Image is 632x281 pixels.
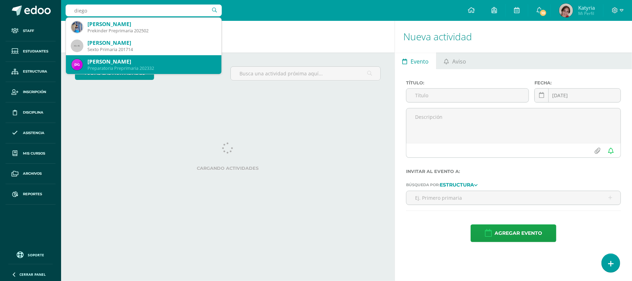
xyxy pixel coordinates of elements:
[411,53,429,70] span: Evento
[6,164,56,184] a: Archivos
[19,272,46,277] span: Cerrar panel
[87,20,216,28] div: [PERSON_NAME]
[23,191,42,197] span: Reportes
[87,58,216,65] div: [PERSON_NAME]
[87,65,216,71] div: Preparatoria Preprimaria 202332
[6,123,56,143] a: Asistencia
[75,166,381,171] label: Cargando actividades
[440,182,478,187] a: Estructura
[559,3,573,17] img: a2b802f23b7c04cc8f9775ff2bf44706.png
[578,4,595,11] span: Katyria
[6,82,56,102] a: Inscripción
[87,47,216,52] div: Sexto Primaria 201714
[23,130,44,136] span: Asistencia
[578,10,595,16] span: Mi Perfil
[87,28,216,34] div: Prekinder Preprimaria 202502
[71,59,83,70] img: 0c997b1531c273508099ad565984d301.png
[23,110,43,115] span: Disciplina
[6,184,56,205] a: Reportes
[6,143,56,164] a: Mis cursos
[8,250,53,259] a: Soporte
[28,253,44,257] span: Soporte
[71,40,83,51] img: 45x45
[23,69,47,74] span: Estructura
[6,102,56,123] a: Disciplina
[71,22,83,33] img: e4cc5a724eb4fddbf2b7c0a9cab1ad26.png
[453,53,466,70] span: Aviso
[6,41,56,62] a: Estudiantes
[403,21,624,52] h1: Nueva actividad
[471,224,556,242] button: Agregar evento
[440,182,474,188] strong: Estructura
[395,52,436,69] a: Evento
[534,80,621,85] label: Fecha:
[495,225,542,242] span: Agregar evento
[437,52,474,69] a: Aviso
[23,171,42,176] span: Archivos
[87,39,216,47] div: [PERSON_NAME]
[406,169,621,174] label: Invitar al evento a:
[6,62,56,82] a: Estructura
[66,5,222,16] input: Busca un usuario...
[406,89,529,102] input: Título
[406,80,529,85] label: Título:
[406,191,621,205] input: Ej. Primero primaria
[23,89,46,95] span: Inscripción
[539,9,547,17] span: 10
[69,21,386,52] h1: Actividades
[406,183,440,188] span: Búsqueda por:
[6,21,56,41] a: Staff
[23,28,34,34] span: Staff
[23,49,48,54] span: Estudiantes
[23,151,45,156] span: Mis cursos
[231,67,380,80] input: Busca una actividad próxima aquí...
[535,89,621,102] input: Fecha de entrega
